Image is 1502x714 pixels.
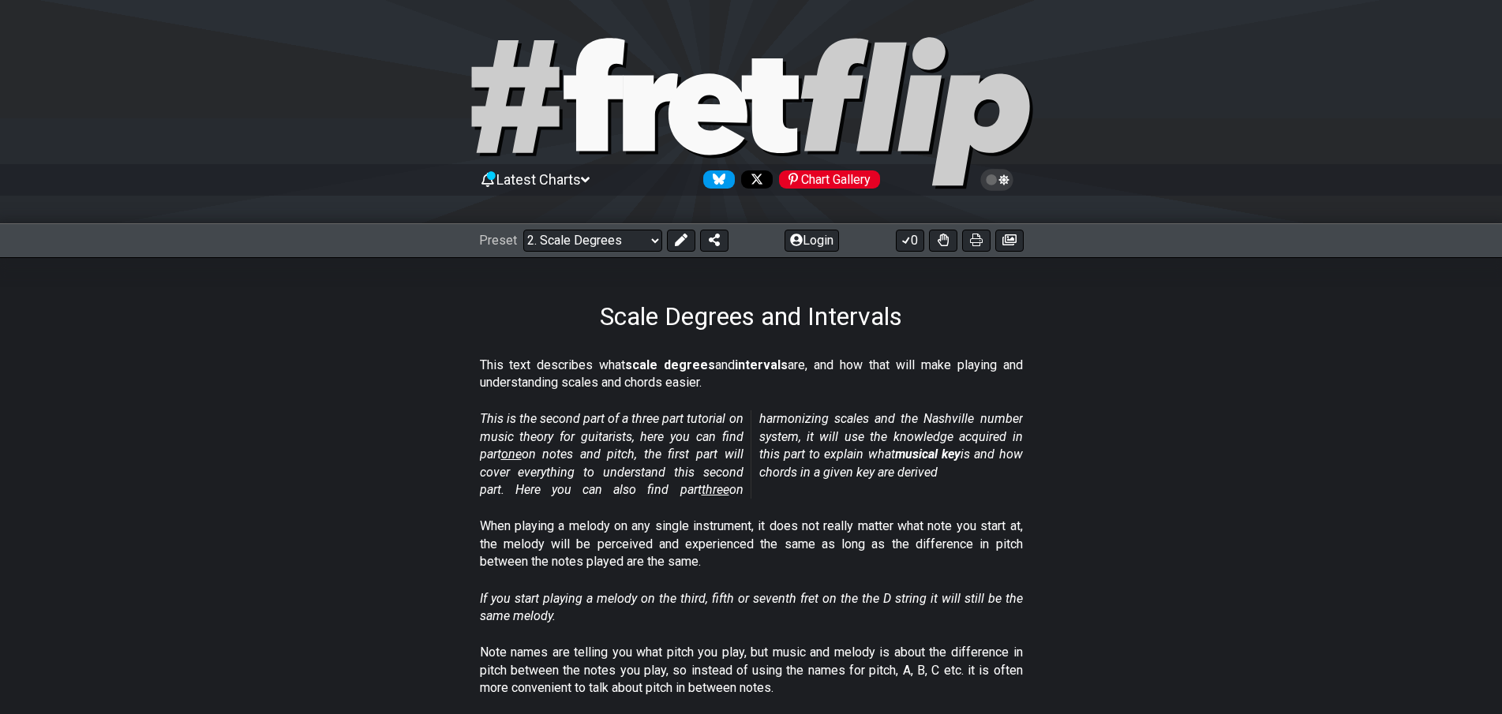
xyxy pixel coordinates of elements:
button: 0 [896,230,924,252]
em: This is the second part of a three part tutorial on music theory for guitarists, here you can fin... [480,411,1023,497]
strong: musical key [895,447,961,462]
button: Print [962,230,991,252]
div: Chart Gallery [779,170,880,189]
p: Note names are telling you what pitch you play, but music and melody is about the difference in p... [480,644,1023,697]
button: Create image [995,230,1024,252]
strong: scale degrees [625,357,715,372]
button: Share Preset [700,230,729,252]
button: Login [785,230,839,252]
span: one [501,447,522,462]
select: Preset [523,230,662,252]
span: Latest Charts [496,171,581,188]
a: Follow #fretflip at Bluesky [697,170,735,189]
span: Preset [479,233,517,248]
em: If you start playing a melody on the third, fifth or seventh fret on the the D string it will sti... [480,591,1023,623]
span: three [702,482,729,497]
button: Toggle Dexterity for all fretkits [929,230,957,252]
p: When playing a melody on any single instrument, it does not really matter what note you start at,... [480,518,1023,570]
span: Toggle light / dark theme [988,173,1006,187]
a: Follow #fretflip at X [735,170,773,189]
button: Edit Preset [667,230,695,252]
a: #fretflip at Pinterest [773,170,880,189]
strong: intervals [735,357,788,372]
p: This text describes what and are, and how that will make playing and understanding scales and cho... [480,357,1023,392]
h1: Scale Degrees and Intervals [600,301,902,331]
